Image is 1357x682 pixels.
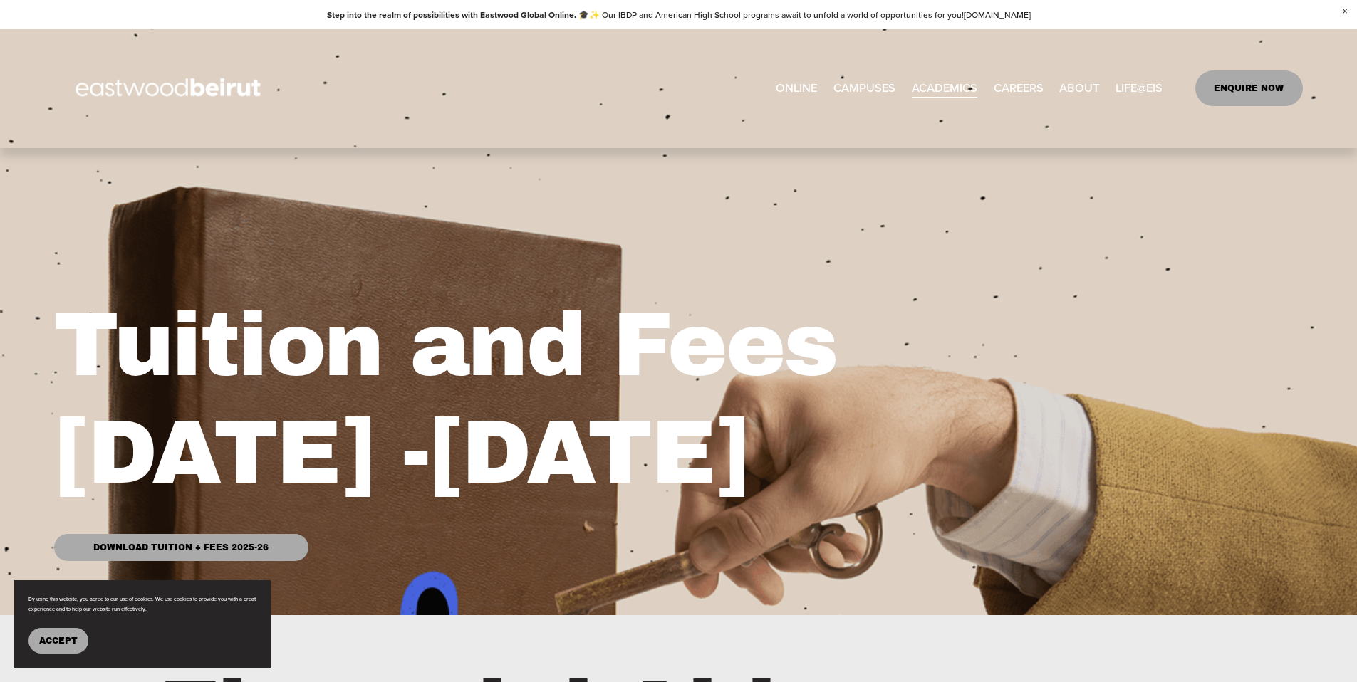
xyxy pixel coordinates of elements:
span: Accept [39,636,78,646]
a: ONLINE [776,77,817,100]
span: CAMPUSES [833,78,895,99]
span: ACADEMICS [912,78,977,99]
a: ENQUIRE NOW [1195,70,1303,106]
img: EastwoodIS Global Site [54,52,286,125]
section: Cookie banner [14,580,271,668]
a: Download Tuition + Fees 2025-26 [54,534,308,561]
button: Accept [28,628,88,654]
a: [DOMAIN_NAME] [964,9,1031,21]
a: CAREERS [994,77,1044,100]
a: folder dropdown [1059,77,1099,100]
span: LIFE@EIS [1116,78,1163,99]
a: folder dropdown [1116,77,1163,100]
span: ABOUT [1059,78,1099,99]
h1: Tuition and Fees [DATE] -[DATE] [54,292,989,508]
p: By using this website, you agree to our use of cookies. We use cookies to provide you with a grea... [28,594,256,614]
a: folder dropdown [912,77,977,100]
a: folder dropdown [833,77,895,100]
